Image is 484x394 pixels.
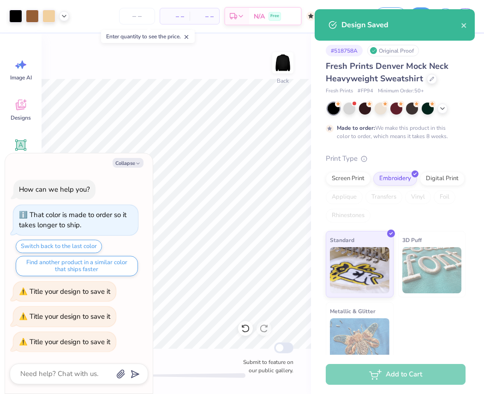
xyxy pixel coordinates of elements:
[337,124,450,140] div: We make this product in this color to order, which means it takes 8 weeks.
[378,87,424,95] span: Minimum Order: 50 +
[330,318,389,364] img: Metallic & Glitter
[326,87,353,95] span: Fresh Prints
[101,30,195,43] div: Enter quantity to see the price.
[330,247,389,293] img: Standard
[238,358,293,375] label: Submit to feature on our public gallery.
[113,158,143,168] button: Collapse
[330,306,376,316] span: Metallic & Glitter
[320,7,365,25] input: Untitled Design
[420,172,465,186] div: Digital Print
[277,77,289,85] div: Back
[254,12,265,21] span: N/A
[365,190,402,204] div: Transfers
[341,19,461,30] div: Design Saved
[326,61,448,84] span: Fresh Prints Denver Mock Neck Heavyweight Sweatshirt
[30,337,110,346] div: Title your design to save it
[461,19,467,30] button: close
[11,114,31,121] span: Designs
[358,87,373,95] span: # FP94
[16,256,138,276] button: Find another product in a similar color that ships faster
[30,312,110,321] div: Title your design to save it
[10,74,32,81] span: Image AI
[405,190,431,204] div: Vinyl
[434,190,455,204] div: Foil
[274,54,292,72] img: Back
[119,8,155,24] input: – –
[326,172,370,186] div: Screen Print
[166,12,184,21] span: – –
[367,45,419,56] div: Original Proof
[330,235,354,245] span: Standard
[19,185,90,194] div: How can we help you?
[195,12,214,21] span: – –
[337,124,375,132] strong: Made to order:
[326,45,363,56] div: # 518758A
[326,153,466,164] div: Print Type
[402,235,422,245] span: 3D Puff
[19,210,126,230] div: That color is made to order so it takes longer to ship.
[326,190,363,204] div: Applique
[326,209,370,223] div: Rhinestones
[402,247,462,293] img: 3D Puff
[373,172,417,186] div: Embroidery
[270,13,279,19] span: Free
[30,287,110,296] div: Title your design to save it
[16,240,102,253] button: Switch back to the last color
